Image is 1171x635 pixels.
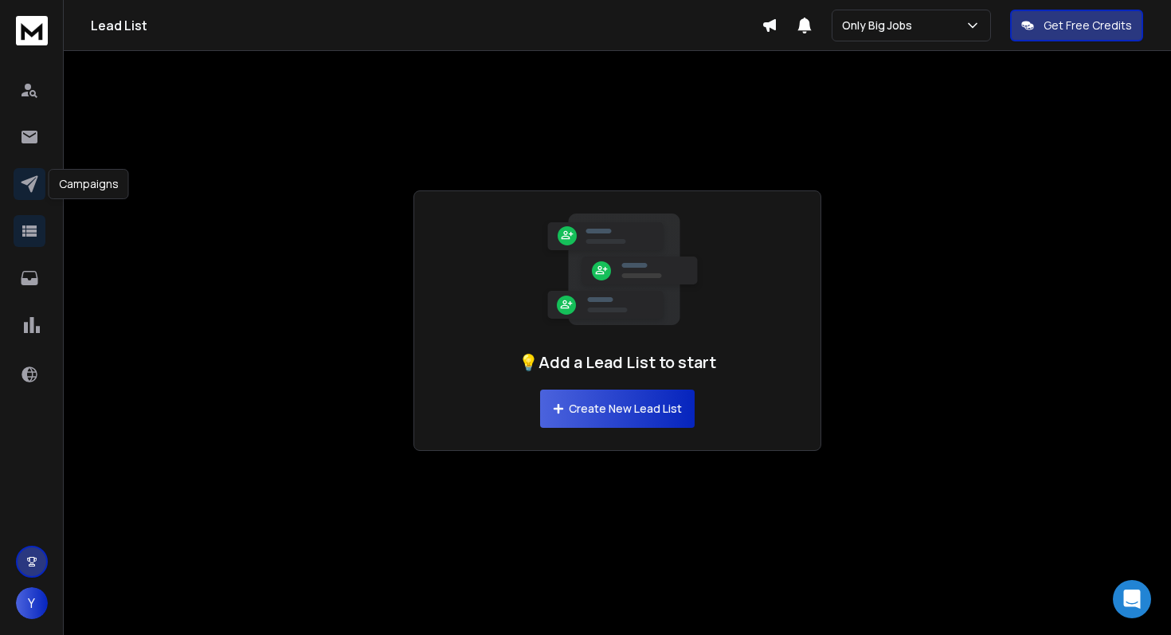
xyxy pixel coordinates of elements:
div: Campaigns [49,169,129,199]
h1: 💡Add a Lead List to start [519,351,716,374]
p: Get Free Credits [1044,18,1132,33]
h1: Lead List [91,16,762,35]
button: Get Free Credits [1010,10,1143,41]
p: Only Big Jobs [842,18,918,33]
img: logo [16,16,48,45]
button: Create New Lead List [540,390,695,428]
button: Y [16,587,48,619]
div: Open Intercom Messenger [1113,580,1151,618]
